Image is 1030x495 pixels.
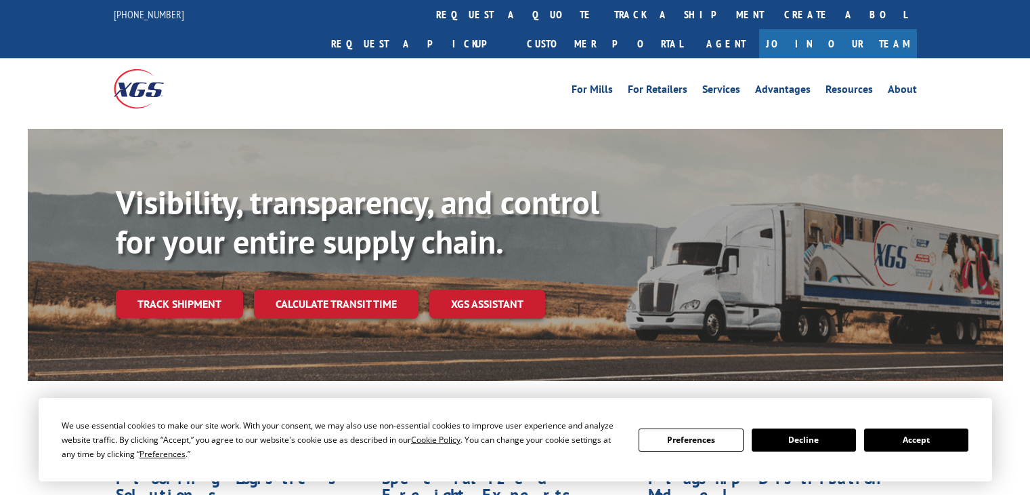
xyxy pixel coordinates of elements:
a: [PHONE_NUMBER] [114,7,184,21]
div: Cookie Consent Prompt [39,398,992,481]
button: Decline [752,429,856,452]
span: Preferences [140,448,186,460]
a: For Retailers [628,84,687,99]
a: Track shipment [116,290,243,318]
a: Services [702,84,740,99]
a: Request a pickup [321,29,517,58]
button: Preferences [639,429,743,452]
a: Calculate transit time [254,290,419,319]
a: Customer Portal [517,29,693,58]
a: Agent [693,29,759,58]
a: Join Our Team [759,29,917,58]
span: Cookie Policy [411,434,460,446]
div: We use essential cookies to make our site work. With your consent, we may also use non-essential ... [62,418,622,461]
a: For Mills [572,84,613,99]
a: Resources [825,84,873,99]
a: Advantages [755,84,811,99]
button: Accept [864,429,968,452]
a: XGS ASSISTANT [429,290,545,319]
b: Visibility, transparency, and control for your entire supply chain. [116,181,599,262]
a: About [888,84,917,99]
